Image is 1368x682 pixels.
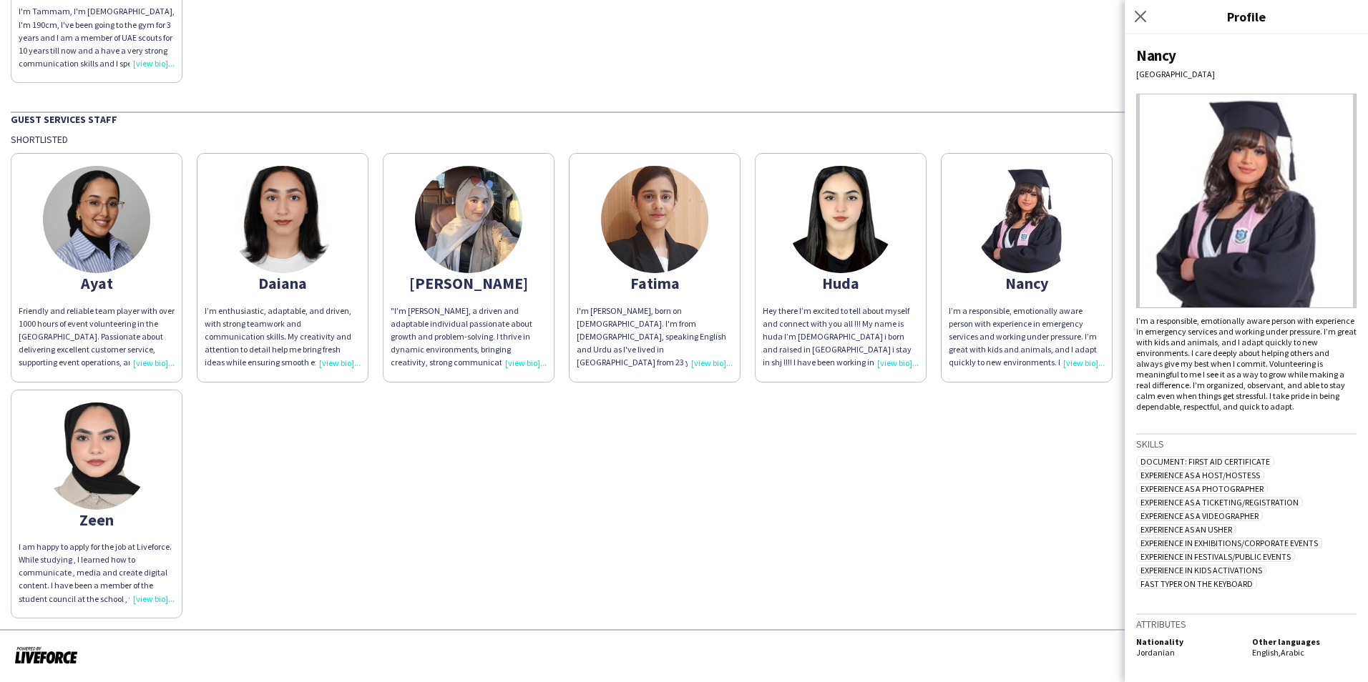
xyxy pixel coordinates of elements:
[1136,551,1295,562] span: Experience in Festivals/Public Events
[1136,46,1357,65] div: Nancy
[1136,510,1263,521] span: Experience as a Videographer
[1136,315,1357,412] div: I’m a responsible, emotionally aware person with experience in emergency services and working und...
[415,166,522,273] img: thumb-677f1e615689e.jpeg
[1136,538,1322,548] span: Experience in Exhibitions/Corporate Events
[1136,636,1241,647] h5: Nationality
[391,305,547,370] div: "I’m [PERSON_NAME], a driven and adaptable individual passionate about growth and problem-solving...
[19,5,175,70] div: I'm Tammam, I'm [DEMOGRAPHIC_DATA], I'm 190cm, I've been going to the gym for 3 years and I am a ...
[1281,647,1304,658] span: Arabic
[787,166,894,273] img: thumb-675a6de9996f6.jpeg
[1136,524,1236,535] span: Experience as an Usher
[19,513,175,526] div: Zeen
[1136,438,1357,450] h3: Skills
[577,277,733,290] div: Fatima
[949,305,1105,370] div: I’m a responsible, emotionally aware person with experience in emergency services and working und...
[1125,7,1368,26] h3: Profile
[1136,618,1357,631] h3: Attributes
[19,540,175,606] div: I am happy to apply for the job at Liveforce. While studying , I learned how to communicate , med...
[601,166,708,273] img: thumb-653a4c6392385.jpg
[1136,470,1264,480] span: Experience as a Host/Hostess
[1136,69,1357,79] div: [GEOGRAPHIC_DATA]
[14,645,78,665] img: Powered by Liveforce
[19,277,175,290] div: Ayat
[205,305,361,370] div: I’m enthusiastic, adaptable, and driven, with strong teamwork and communication skills. My creati...
[391,277,547,290] div: [PERSON_NAME]
[763,305,919,370] div: Hey there I’m excited to tell about myself and connect with you all !!! My name is huda I’m [DEMO...
[43,402,150,510] img: thumb-68905d0612497.jpeg
[11,133,1357,146] div: Shortlisted
[1136,94,1357,308] img: Crew avatar or photo
[43,166,150,273] img: thumb-68cd711920efa.jpg
[229,166,336,273] img: thumb-68d1608d58e44.jpeg
[1136,483,1268,494] span: Experience as a Photographer
[19,305,175,370] div: Friendly and reliable team player with over 1000 hours of event volunteering in the [GEOGRAPHIC_D...
[1252,647,1281,658] span: English ,
[1136,497,1303,508] span: Experience as a Ticketing/Registration
[1252,636,1357,647] h5: Other languages
[1136,565,1266,575] span: Experience in Kids Activations
[763,277,919,290] div: Huda
[949,277,1105,290] div: Nancy
[11,112,1357,126] div: Guest Services Staff
[1136,456,1274,467] span: Document: First Aid Certificate
[1136,578,1257,589] span: Fast Typer on the Keyboard
[1136,647,1175,658] span: Jordanian
[973,166,1080,273] img: thumb-679921d20f441.jpg
[577,305,733,370] div: I'm [PERSON_NAME], born on [DEMOGRAPHIC_DATA]. I'm from [DEMOGRAPHIC_DATA], speaking English and ...
[205,277,361,290] div: Daiana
